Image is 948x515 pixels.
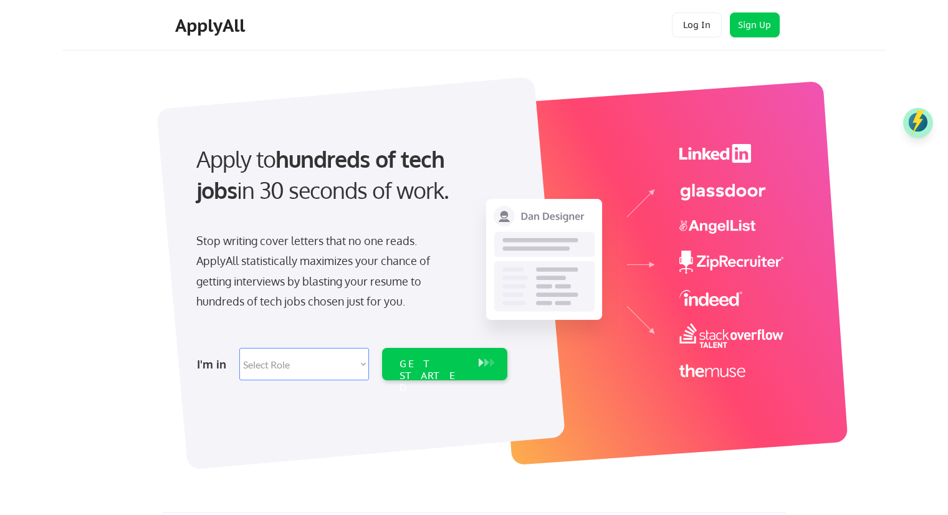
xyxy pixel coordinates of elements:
[175,15,249,36] div: ApplyAll
[730,12,780,37] button: Sign Up
[400,358,466,394] div: GET STARTED
[196,145,450,204] strong: hundreds of tech jobs
[197,354,232,374] div: I'm in
[196,143,502,206] div: Apply to in 30 seconds of work.
[672,12,722,37] button: Log In
[196,231,452,312] div: Stop writing cover letters that no one reads. ApplyAll statistically maximizes your chance of get...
